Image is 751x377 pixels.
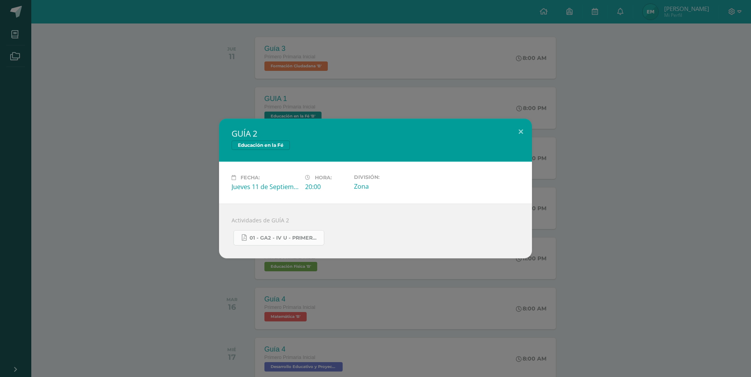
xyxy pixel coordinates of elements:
label: División: [354,174,421,180]
div: Jueves 11 de Septiembre [232,182,299,191]
h2: GUÍA 2 [232,128,519,139]
a: 01 - GA2 - IV U - Primero Primaria - GUÍAS DE APRENDIZAJE 2025.pdf [234,230,324,245]
span: Hora: [315,175,332,180]
span: Educación en la Fé [232,141,290,150]
div: 20:00 [305,182,348,191]
div: Actividades de GUÍA 2 [219,204,532,258]
span: 01 - GA2 - IV U - Primero Primaria - GUÍAS DE APRENDIZAJE 2025.pdf [250,235,320,241]
div: Zona [354,182,421,191]
button: Close (Esc) [510,119,532,145]
span: Fecha: [241,175,260,180]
